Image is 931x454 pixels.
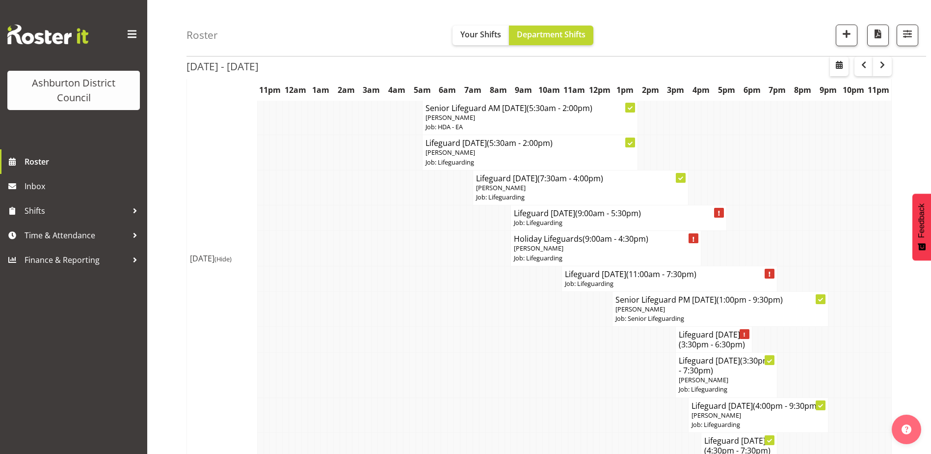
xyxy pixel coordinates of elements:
img: help-xxl-2.png [902,425,911,434]
span: [PERSON_NAME] [426,113,475,122]
th: 2pm [638,79,663,101]
button: Add a new shift [836,25,857,46]
th: 11am [561,79,587,101]
span: Department Shifts [517,29,585,40]
th: 9pm [815,79,841,101]
span: Roster [25,154,142,169]
th: 6am [435,79,460,101]
th: 3pm [663,79,689,101]
h4: Holiday Lifeguards [514,234,698,244]
p: Job: Lifeguarding [514,218,723,227]
th: 4pm [689,79,714,101]
th: 2am [333,79,359,101]
button: Department Shifts [509,26,593,45]
span: (1:00pm - 9:30pm) [717,294,783,305]
button: Select a specific date within the roster. [830,57,849,76]
span: Shifts [25,203,128,218]
th: 6pm [739,79,765,101]
h4: Lifeguard [DATE] [514,208,723,218]
h4: Lifeguard [DATE] [679,356,774,375]
th: 7am [460,79,486,101]
span: Feedback [917,203,926,238]
button: Your Shifts [452,26,509,45]
button: Feedback - Show survey [912,194,931,260]
h4: Lifeguard [DATE] [679,330,748,349]
th: 11pm [866,79,892,101]
th: 5am [409,79,435,101]
span: [PERSON_NAME] [476,183,526,192]
h4: Senior Lifeguard PM [DATE] [615,295,825,305]
p: Job: Senior Lifeguarding [615,314,825,323]
th: 1pm [612,79,638,101]
span: [PERSON_NAME] [692,411,741,420]
th: 11pm [257,79,283,101]
p: Job: Lifeguarding [426,158,635,167]
span: (3:30pm - 6:30pm) [679,339,745,350]
th: 8pm [790,79,816,101]
button: Download a PDF of the roster according to the set date range. [867,25,889,46]
span: [PERSON_NAME] [679,375,728,384]
span: Inbox [25,179,142,194]
span: (5:30am - 2:00pm) [487,138,553,148]
button: Filter Shifts [897,25,918,46]
span: (7:30am - 4:00pm) [537,173,603,184]
span: (11:00am - 7:30pm) [626,269,696,280]
th: 12pm [587,79,612,101]
p: Job: HDA - EA [426,122,635,132]
span: (5:30am - 2:00pm) [527,103,592,113]
img: Rosterit website logo [7,25,88,44]
h4: Lifeguard [DATE] [426,138,635,148]
span: (9:00am - 4:30pm) [583,233,648,244]
th: 5pm [714,79,739,101]
th: 10pm [841,79,866,101]
span: (Hide) [214,255,232,263]
span: [PERSON_NAME] [514,244,563,253]
span: Finance & Reporting [25,253,128,267]
h4: Lifeguard [DATE] [565,269,774,279]
th: 1am [308,79,333,101]
p: Job: Lifeguarding [476,193,685,202]
span: (3:30pm - 7:30pm) [679,355,770,376]
th: 4am [384,79,410,101]
p: Job: Lifeguarding [565,279,774,288]
th: 3am [359,79,384,101]
h4: Roster [186,29,218,41]
span: Time & Attendance [25,228,128,243]
th: 8am [485,79,511,101]
p: Job: Lifeguarding [514,254,698,263]
div: Ashburton District Council [17,76,130,105]
h2: [DATE] - [DATE] [186,60,259,73]
th: 12am [283,79,308,101]
span: [PERSON_NAME] [615,305,665,313]
span: (9:00am - 5:30pm) [575,208,641,219]
span: [PERSON_NAME] [426,148,475,157]
h4: Lifeguard [DATE] [692,401,825,411]
p: Job: Lifeguarding [692,420,825,429]
th: 7pm [765,79,790,101]
span: (4:00pm - 9:30pm) [753,400,819,411]
p: Job: Lifeguarding [679,385,774,394]
h4: Senior Lifeguard AM [DATE] [426,103,635,113]
h4: Lifeguard [DATE] [476,173,685,183]
th: 10am [536,79,562,101]
th: 9am [511,79,536,101]
span: Your Shifts [460,29,501,40]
